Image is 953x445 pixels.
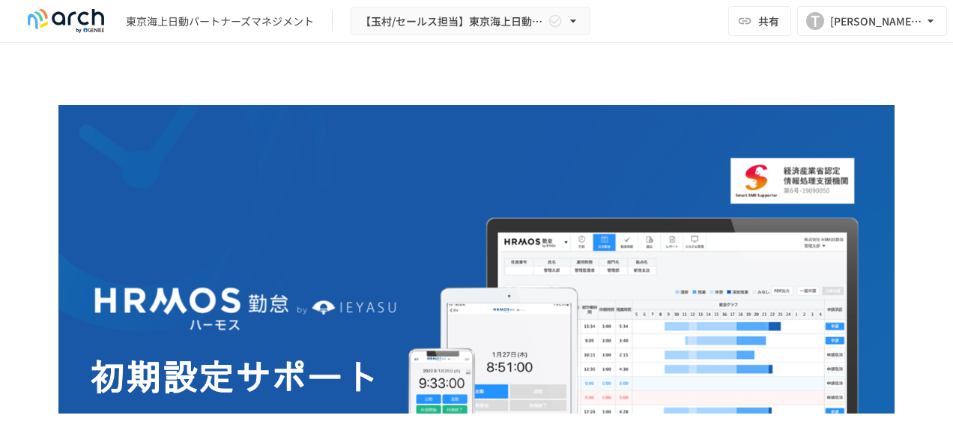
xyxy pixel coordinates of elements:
img: logo-default@2x-9cf2c760.svg [18,9,114,33]
span: 共有 [758,13,779,29]
div: T [806,12,824,30]
button: T[PERSON_NAME][EMAIL_ADDRESS][DOMAIN_NAME] [797,6,947,36]
button: 【玉村/セールス担当】東京海上日動パートナーズマネジメント株式会社様_初期設定サポート [351,7,590,36]
button: 共有 [728,6,791,36]
span: 【玉村/セールス担当】東京海上日動パートナーズマネジメント株式会社様_初期設定サポート [360,12,545,31]
div: [PERSON_NAME][EMAIL_ADDRESS][DOMAIN_NAME] [830,12,923,31]
div: 東京海上日動パートナーズマネジメント [126,13,314,29]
